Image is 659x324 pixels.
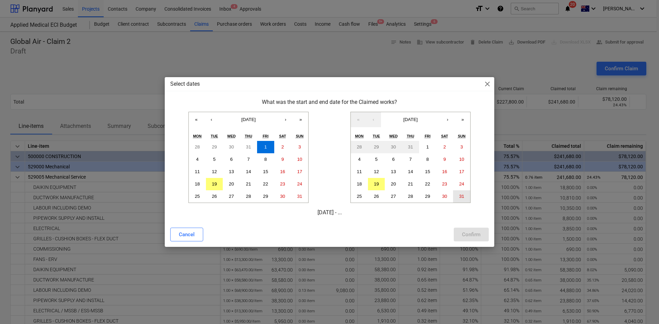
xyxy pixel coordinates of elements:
[375,157,378,162] abbr: August 5, 2025
[408,169,413,174] abbr: August 14, 2025
[357,181,362,187] abbr: August 18, 2025
[425,134,430,138] abbr: Friday
[419,178,436,190] button: August 22, 2025
[358,157,360,162] abbr: August 4, 2025
[453,190,470,203] button: August 31, 2025
[296,134,303,138] abbr: Sunday
[419,141,436,153] button: August 1, 2025
[297,194,302,199] abbr: August 31, 2025
[409,157,412,162] abbr: August 7, 2025
[274,141,291,153] button: August 2, 2025
[240,190,257,203] button: August 28, 2025
[230,157,233,162] abbr: August 6, 2025
[381,112,440,127] button: [DATE]
[206,166,223,178] button: August 12, 2025
[391,181,396,187] abbr: August 20, 2025
[402,178,419,190] button: August 21, 2025
[229,181,234,187] abbr: August 20, 2025
[280,194,285,199] abbr: August 30, 2025
[291,153,308,166] button: August 10, 2025
[442,181,447,187] abbr: August 23, 2025
[281,157,284,162] abbr: August 9, 2025
[443,144,446,149] abbr: August 2, 2025
[291,141,308,153] button: August 3, 2025
[257,166,274,178] button: August 15, 2025
[385,141,402,153] button: July 30, 2025
[240,153,257,166] button: August 7, 2025
[426,144,429,149] abbr: August 1, 2025
[392,157,395,162] abbr: August 6, 2025
[240,178,257,190] button: August 21, 2025
[223,166,240,178] button: August 13, 2025
[385,166,402,178] button: August 13, 2025
[274,166,291,178] button: August 16, 2025
[280,181,285,187] abbr: August 23, 2025
[357,194,362,199] abbr: August 25, 2025
[298,144,301,149] abbr: August 3, 2025
[459,157,464,162] abbr: August 10, 2025
[223,153,240,166] button: August 6, 2025
[391,169,396,174] abbr: August 13, 2025
[195,169,200,174] abbr: August 11, 2025
[193,134,202,138] abbr: Monday
[212,194,217,199] abbr: August 26, 2025
[436,141,453,153] button: August 2, 2025
[455,112,470,127] button: »
[355,134,364,138] abbr: Monday
[189,141,206,153] button: July 28, 2025
[407,134,414,138] abbr: Thursday
[293,112,308,127] button: »
[436,166,453,178] button: August 16, 2025
[385,190,402,203] button: August 27, 2025
[257,178,274,190] button: August 22, 2025
[189,153,206,166] button: August 4, 2025
[170,228,203,241] button: Cancel
[206,190,223,203] button: August 26, 2025
[442,169,447,174] abbr: August 16, 2025
[263,181,268,187] abbr: August 22, 2025
[440,112,455,127] button: ›
[357,144,362,149] abbr: July 28, 2025
[368,141,385,153] button: July 29, 2025
[351,153,368,166] button: August 4, 2025
[291,178,308,190] button: August 24, 2025
[368,153,385,166] button: August 5, 2025
[357,169,362,174] abbr: August 11, 2025
[436,153,453,166] button: August 9, 2025
[274,153,291,166] button: August 9, 2025
[291,166,308,178] button: August 17, 2025
[425,169,430,174] abbr: August 15, 2025
[257,190,274,203] button: August 29, 2025
[229,194,234,199] abbr: August 27, 2025
[453,153,470,166] button: August 10, 2025
[206,153,223,166] button: August 5, 2025
[245,134,252,138] abbr: Thursday
[443,157,446,162] abbr: August 9, 2025
[425,194,430,199] abbr: August 29, 2025
[389,134,398,138] abbr: Wednesday
[442,194,447,199] abbr: August 30, 2025
[297,157,302,162] abbr: August 10, 2025
[241,117,256,122] span: [DATE]
[351,190,368,203] button: August 25, 2025
[189,166,206,178] button: August 11, 2025
[351,112,366,127] button: «
[246,144,251,149] abbr: July 31, 2025
[246,194,251,199] abbr: August 28, 2025
[212,144,217,149] abbr: July 29, 2025
[223,141,240,153] button: July 30, 2025
[373,134,380,138] abbr: Tuesday
[274,178,291,190] button: August 23, 2025
[374,144,379,149] abbr: July 29, 2025
[264,157,267,162] abbr: August 8, 2025
[436,178,453,190] button: August 23, 2025
[212,169,217,174] abbr: August 12, 2025
[408,181,413,187] abbr: August 21, 2025
[391,144,396,149] abbr: July 30, 2025
[385,178,402,190] button: August 20, 2025
[374,181,379,187] abbr: August 19, 2025
[179,230,195,239] div: Cancel
[351,178,368,190] button: August 18, 2025
[189,190,206,203] button: August 25, 2025
[368,178,385,190] button: August 19, 2025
